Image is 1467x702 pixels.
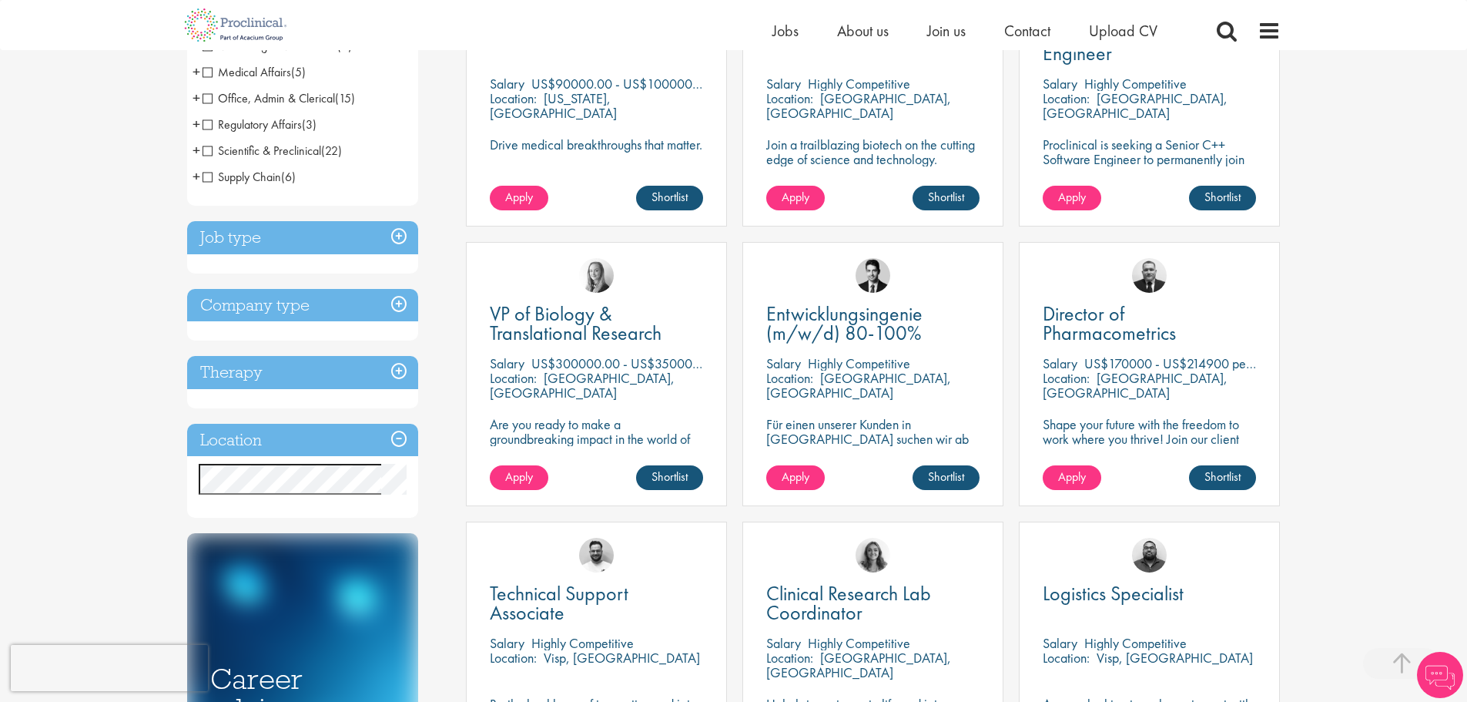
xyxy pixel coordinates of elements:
p: [US_STATE], [GEOGRAPHIC_DATA] [490,89,617,122]
a: Apply [490,465,548,490]
span: (15) [335,90,355,106]
span: Apply [782,469,809,485]
p: Visp, [GEOGRAPHIC_DATA] [544,649,700,667]
div: Therapy [187,356,418,389]
div: Company type [187,289,418,322]
iframe: reCAPTCHA [11,645,208,691]
h3: Location [187,424,418,457]
span: Apply [505,469,533,485]
span: Location: [1043,89,1090,107]
span: Medical Affairs [203,64,291,80]
a: Logistics Specialist [1043,584,1256,603]
span: Salary [490,634,524,652]
span: Logistics Specialist [1043,580,1184,606]
span: + [193,113,200,136]
p: Shape your future with the freedom to work where you thrive! Join our client with this Director p... [1043,417,1256,475]
span: Apply [505,189,533,205]
span: Clinical Research Lab Coordinator [766,580,931,626]
a: Join us [927,21,966,41]
span: Location: [766,649,813,667]
a: Entwicklungsingenie (m/w/d) 80-100% [766,304,980,343]
a: Shortlist [913,186,980,210]
p: Highly Competitive [531,634,634,652]
a: Apply [490,186,548,210]
span: (5) [291,64,306,80]
img: Chatbot [1417,652,1463,698]
p: Visp, [GEOGRAPHIC_DATA] [1097,649,1253,667]
a: Contact [1004,21,1050,41]
a: Shortlist [1189,186,1256,210]
span: Location: [766,89,813,107]
a: Shortlist [913,465,980,490]
h3: Job type [187,221,418,254]
p: Proclinical is seeking a Senior C++ Software Engineer to permanently join their dynamic team in [... [1043,137,1256,196]
img: Sofia Amark [579,258,614,293]
span: Entwicklungsingenie (m/w/d) 80-100% [766,301,923,346]
a: Technical Support Associate [490,584,703,623]
span: Regulatory Affairs [203,116,317,133]
p: US$170000 - US$214900 per annum [1084,354,1288,372]
span: Apply [1058,469,1086,485]
span: + [193,165,200,188]
span: Salary [1043,354,1077,372]
span: VP of Biology & Translational Research [490,301,661,346]
img: Thomas Wenig [856,258,890,293]
img: Jackie Cerchio [856,538,890,573]
p: Drive medical breakthroughs that matter. [490,137,703,152]
p: Highly Competitive [1084,634,1187,652]
span: Salary [1043,75,1077,92]
span: Location: [1043,369,1090,387]
p: Highly Competitive [808,354,910,372]
a: Apply [1043,186,1101,210]
span: Apply [782,189,809,205]
span: Salary [1043,634,1077,652]
p: Highly Competitive [808,75,910,92]
span: Location: [490,649,537,667]
a: Director of Pharmacometrics [1043,304,1256,343]
span: Supply Chain [203,169,281,185]
a: About us [837,21,889,41]
p: [GEOGRAPHIC_DATA], [GEOGRAPHIC_DATA] [766,369,951,401]
img: Emile De Beer [579,538,614,573]
span: Salary [766,75,801,92]
a: Apply [766,186,825,210]
p: Join a trailblazing biotech on the cutting edge of science and technology. [766,137,980,166]
img: Ashley Bennett [1132,538,1167,573]
a: VP of Biology & Translational Research [490,304,703,343]
span: + [193,139,200,162]
span: + [193,60,200,83]
a: Senior C++ Software Engineer [1043,25,1256,63]
span: Salary [766,354,801,372]
span: + [193,86,200,109]
span: Office, Admin & Clerical [203,90,355,106]
a: Shortlist [636,465,703,490]
span: Location: [1043,649,1090,667]
img: Jakub Hanas [1132,258,1167,293]
a: Apply [1043,465,1101,490]
span: (3) [302,116,317,133]
span: Supply Chain [203,169,296,185]
p: [GEOGRAPHIC_DATA], [GEOGRAPHIC_DATA] [1043,89,1228,122]
span: (6) [281,169,296,185]
a: Jobs [772,21,799,41]
span: Apply [1058,189,1086,205]
span: Salary [766,634,801,652]
p: US$90000.00 - US$100000.00 per annum [531,75,769,92]
a: Shortlist [1189,465,1256,490]
p: Für einen unserer Kunden in [GEOGRAPHIC_DATA] suchen wir ab sofort einen Entwicklungsingenieur Ku... [766,417,980,490]
span: Salary [490,75,524,92]
p: [GEOGRAPHIC_DATA], [GEOGRAPHIC_DATA] [490,369,675,401]
span: (22) [321,143,342,159]
span: Salary [490,354,524,372]
a: Upload CV [1089,21,1157,41]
